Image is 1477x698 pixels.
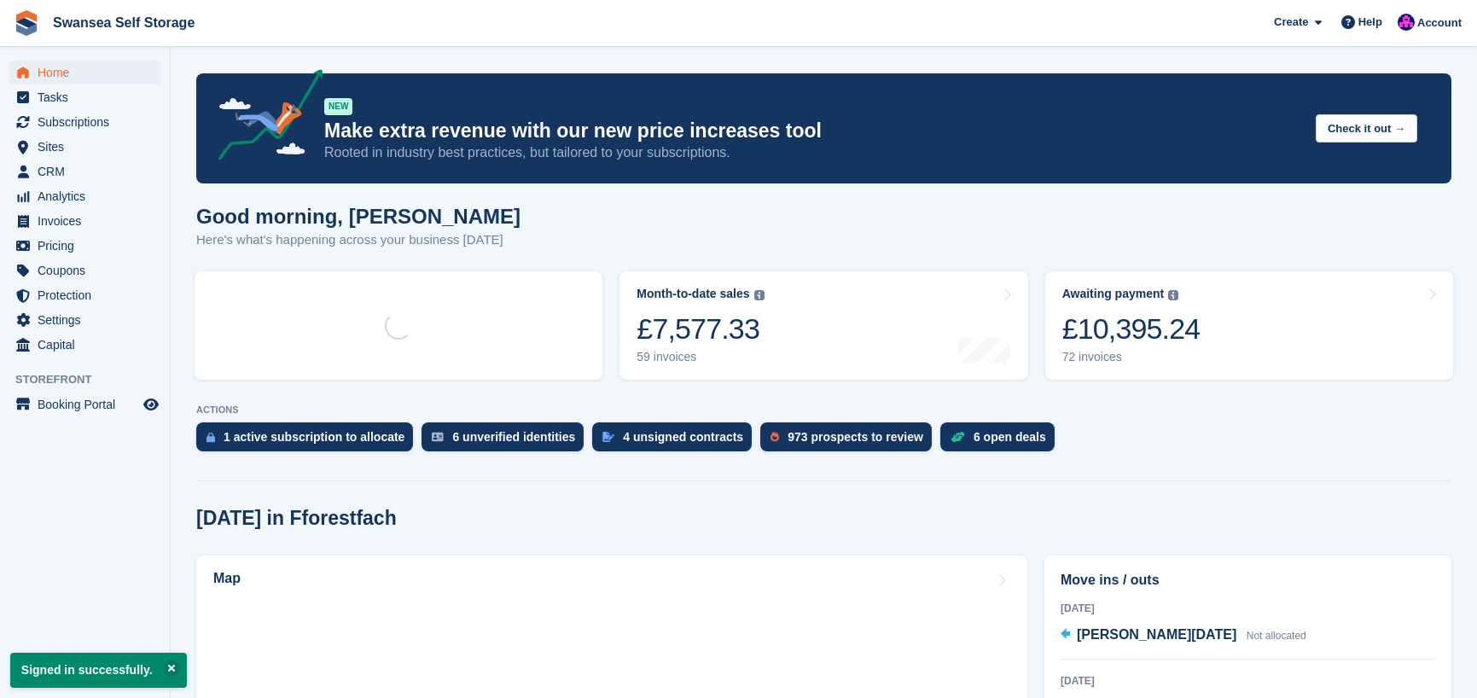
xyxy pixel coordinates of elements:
span: Booking Portal [38,393,140,416]
span: Tasks [38,85,140,109]
img: deal-1b604bf984904fb50ccaf53a9ad4b4a5d6e5aea283cecdc64d6e3604feb123c2.svg [951,431,965,443]
img: contract_signature_icon-13c848040528278c33f63329250d36e43548de30e8caae1d1a13099fd9432cc5.svg [602,432,614,442]
a: menu [9,135,161,159]
img: price-adjustments-announcement-icon-8257ccfd72463d97f412b2fc003d46551f7dbcb40ab6d574587a9cd5c0d94... [204,69,323,166]
a: [PERSON_NAME][DATE] Not allocated [1061,625,1306,647]
img: Donna Davies [1398,14,1415,31]
span: Pricing [38,234,140,258]
a: Awaiting payment £10,395.24 72 invoices [1045,271,1453,380]
a: menu [9,209,161,233]
img: prospect-51fa495bee0391a8d652442698ab0144808aea92771e9ea1ae160a38d050c398.svg [770,432,779,442]
a: Month-to-date sales £7,577.33 59 invoices [619,271,1027,380]
span: Not allocated [1247,630,1306,642]
div: Month-to-date sales [637,287,749,301]
p: Signed in successfully. [10,653,187,688]
img: verify_identity-adf6edd0f0f0b5bbfe63781bf79b02c33cf7c696d77639b501bdc392416b5a36.svg [432,432,444,442]
span: Create [1274,14,1308,31]
span: Help [1358,14,1382,31]
p: Make extra revenue with our new price increases tool [324,119,1302,143]
span: CRM [38,160,140,183]
div: NEW [324,98,352,115]
span: Coupons [38,259,140,282]
a: menu [9,160,161,183]
img: stora-icon-8386f47178a22dfd0bd8f6a31ec36ba5ce8667c1dd55bd0f319d3a0aa187defe.svg [14,10,39,36]
div: £7,577.33 [637,311,764,346]
a: menu [9,308,161,332]
span: Subscriptions [38,110,140,134]
p: Here's what's happening across your business [DATE] [196,230,520,250]
img: icon-info-grey-7440780725fd019a000dd9b08b2336e03edf1995a4989e88bcd33f0948082b44.svg [1168,290,1178,300]
div: 6 open deals [974,430,1046,444]
span: Settings [38,308,140,332]
button: Check it out → [1316,114,1417,143]
span: Protection [38,283,140,307]
img: active_subscription_to_allocate_icon-d502201f5373d7db506a760aba3b589e785aa758c864c3986d89f69b8ff3... [206,432,215,443]
p: ACTIONS [196,404,1451,416]
div: 973 prospects to review [788,430,923,444]
div: Awaiting payment [1062,287,1165,301]
img: icon-info-grey-7440780725fd019a000dd9b08b2336e03edf1995a4989e88bcd33f0948082b44.svg [754,290,765,300]
span: Capital [38,333,140,357]
span: [PERSON_NAME][DATE] [1077,627,1236,642]
p: Rooted in industry best practices, but tailored to your subscriptions. [324,143,1302,162]
a: menu [9,85,161,109]
div: 72 invoices [1062,350,1201,364]
h2: [DATE] in Fforestfach [196,507,397,530]
a: Swansea Self Storage [46,9,201,37]
div: 4 unsigned contracts [623,430,743,444]
a: 6 open deals [940,422,1063,460]
a: menu [9,234,161,258]
a: menu [9,333,161,357]
a: menu [9,393,161,416]
a: Preview store [141,394,161,415]
span: Home [38,61,140,84]
h1: Good morning, [PERSON_NAME] [196,205,520,228]
h2: Move ins / outs [1061,570,1435,590]
div: [DATE] [1061,673,1435,689]
span: Account [1417,15,1462,32]
div: 59 invoices [637,350,764,364]
span: Analytics [38,184,140,208]
a: 973 prospects to review [760,422,940,460]
a: menu [9,110,161,134]
div: [DATE] [1061,601,1435,616]
a: 6 unverified identities [422,422,592,460]
a: menu [9,61,161,84]
a: 1 active subscription to allocate [196,422,422,460]
span: Storefront [15,371,170,388]
h2: Map [213,571,241,586]
div: £10,395.24 [1062,311,1201,346]
div: 1 active subscription to allocate [224,430,404,444]
span: Invoices [38,209,140,233]
a: menu [9,283,161,307]
div: 6 unverified identities [452,430,575,444]
a: menu [9,184,161,208]
a: 4 unsigned contracts [592,422,760,460]
a: menu [9,259,161,282]
span: Sites [38,135,140,159]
